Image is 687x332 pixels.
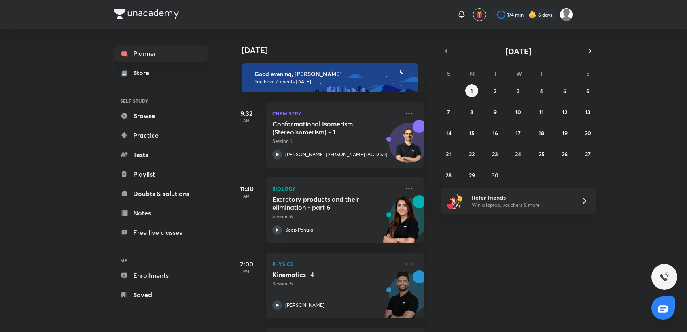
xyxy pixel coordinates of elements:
img: evening [242,63,418,92]
abbr: September 1, 2025 [471,87,473,95]
abbr: Monday [470,70,475,77]
img: referral [447,193,463,209]
p: Session 1 [272,138,399,145]
div: Store [133,68,154,78]
abbr: September 26, 2025 [562,150,568,158]
p: Physics [272,259,399,269]
p: AM [230,194,263,198]
span: [DATE] [505,46,532,57]
abbr: September 3, 2025 [517,87,520,95]
abbr: September 2, 2025 [494,87,496,95]
abbr: September 25, 2025 [539,150,545,158]
a: Doubts & solutions [114,185,208,202]
h5: Kinematics -4 [272,270,373,279]
abbr: September 16, 2025 [492,129,498,137]
abbr: September 12, 2025 [562,108,567,116]
abbr: September 6, 2025 [586,87,589,95]
p: Chemistry [272,109,399,118]
abbr: September 23, 2025 [492,150,498,158]
button: September 23, 2025 [489,147,502,160]
abbr: Wednesday [516,70,522,77]
a: Free live classes [114,224,208,240]
button: September 18, 2025 [535,126,548,139]
a: Browse [114,108,208,124]
abbr: Tuesday [494,70,497,77]
button: September 21, 2025 [442,147,455,160]
button: September 28, 2025 [442,168,455,181]
button: September 5, 2025 [558,84,571,97]
button: avatar [473,8,486,21]
p: Session 6 [272,213,399,220]
button: September 27, 2025 [581,147,594,160]
abbr: September 15, 2025 [469,129,475,137]
a: Enrollments [114,267,208,283]
abbr: September 4, 2025 [540,87,543,95]
h6: Good evening, [PERSON_NAME] [254,70,411,78]
h5: 11:30 [230,184,263,194]
button: September 24, 2025 [512,147,525,160]
img: Avatar [389,128,428,166]
button: September 6, 2025 [581,84,594,97]
button: September 8, 2025 [465,105,478,118]
h6: ME [114,253,208,267]
button: September 12, 2025 [558,105,571,118]
a: Tests [114,147,208,163]
img: unacademy [379,270,424,326]
abbr: Sunday [447,70,450,77]
p: PM [230,269,263,274]
button: September 29, 2025 [465,168,478,181]
abbr: Saturday [586,70,589,77]
p: [PERSON_NAME] [PERSON_NAME] (ACiD Sir) [285,151,387,158]
img: Company Logo [114,9,179,19]
h6: Refer friends [472,193,571,202]
button: September 26, 2025 [558,147,571,160]
a: Practice [114,127,208,143]
button: September 13, 2025 [581,105,594,118]
p: AM [230,118,263,123]
a: Notes [114,205,208,221]
abbr: Friday [563,70,566,77]
button: September 4, 2025 [535,84,548,97]
button: September 10, 2025 [512,105,525,118]
abbr: September 17, 2025 [515,129,521,137]
abbr: September 22, 2025 [469,150,475,158]
button: September 16, 2025 [489,126,502,139]
button: [DATE] [452,45,585,57]
button: September 7, 2025 [442,105,455,118]
img: Payal [560,8,573,21]
a: Company Logo [114,9,179,21]
button: September 22, 2025 [465,147,478,160]
abbr: September 29, 2025 [469,171,475,179]
abbr: September 7, 2025 [447,108,450,116]
h5: Conformational Isomerism (Stereoisomerism) - 1 [272,120,373,136]
abbr: September 21, 2025 [446,150,451,158]
abbr: September 20, 2025 [585,129,591,137]
img: ttu [659,272,669,282]
a: Saved [114,287,208,303]
button: September 2, 2025 [489,84,502,97]
a: Store [114,65,208,81]
p: You have 4 events [DATE] [254,79,411,85]
a: Planner [114,45,208,62]
button: September 30, 2025 [489,168,502,181]
a: Playlist [114,166,208,182]
h6: SELF STUDY [114,94,208,108]
p: Biology [272,184,399,194]
h4: [DATE] [242,45,432,55]
button: September 19, 2025 [558,126,571,139]
p: Seep Pahuja [285,226,313,234]
button: September 14, 2025 [442,126,455,139]
abbr: September 27, 2025 [585,150,591,158]
abbr: September 14, 2025 [446,129,452,137]
img: unacademy [379,195,424,251]
button: September 25, 2025 [535,147,548,160]
abbr: September 11, 2025 [539,108,544,116]
abbr: September 28, 2025 [445,171,452,179]
abbr: September 8, 2025 [470,108,473,116]
button: September 15, 2025 [465,126,478,139]
h5: 9:32 [230,109,263,118]
img: avatar [476,11,483,18]
h5: Excretory products and their elimination - part 6 [272,195,373,211]
h5: 2:00 [230,259,263,269]
abbr: September 19, 2025 [562,129,568,137]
